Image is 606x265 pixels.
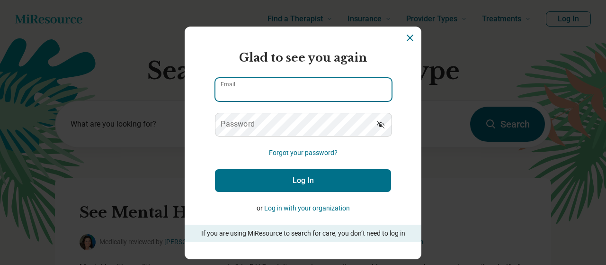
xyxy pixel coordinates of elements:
label: Password [221,120,255,128]
button: Dismiss [404,32,416,44]
section: Login Dialog [185,27,421,259]
button: Log In [215,169,391,192]
label: Email [221,82,235,87]
button: Show password [370,113,391,136]
h2: Glad to see you again [215,49,391,66]
p: or [215,203,391,213]
button: Log in with your organization [264,203,350,213]
button: Forgot your password? [269,148,338,158]
p: If you are using MiResource to search for care, you don’t need to log in [198,228,408,238]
